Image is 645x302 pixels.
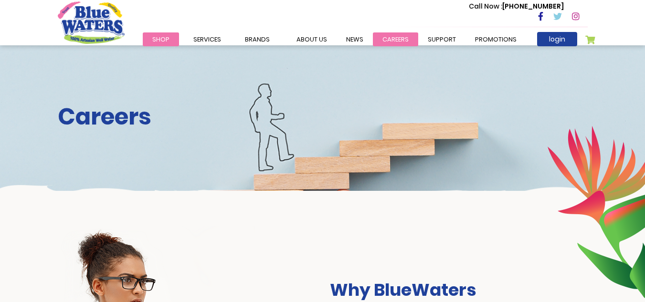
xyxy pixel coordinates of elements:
span: Brands [245,35,270,44]
a: Shop [143,32,179,46]
h2: Careers [58,103,588,131]
a: News [337,32,373,46]
img: career-intro-leaves.png [547,125,645,298]
a: about us [287,32,337,46]
span: Call Now : [469,1,502,11]
a: careers [373,32,418,46]
a: Brands [235,32,279,46]
h3: Why BlueWaters [330,280,588,300]
p: [PHONE_NUMBER] [469,1,564,11]
a: Services [184,32,231,46]
span: Shop [152,35,169,44]
a: Promotions [465,32,526,46]
span: Services [193,35,221,44]
a: login [537,32,577,46]
a: support [418,32,465,46]
a: store logo [58,1,125,43]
